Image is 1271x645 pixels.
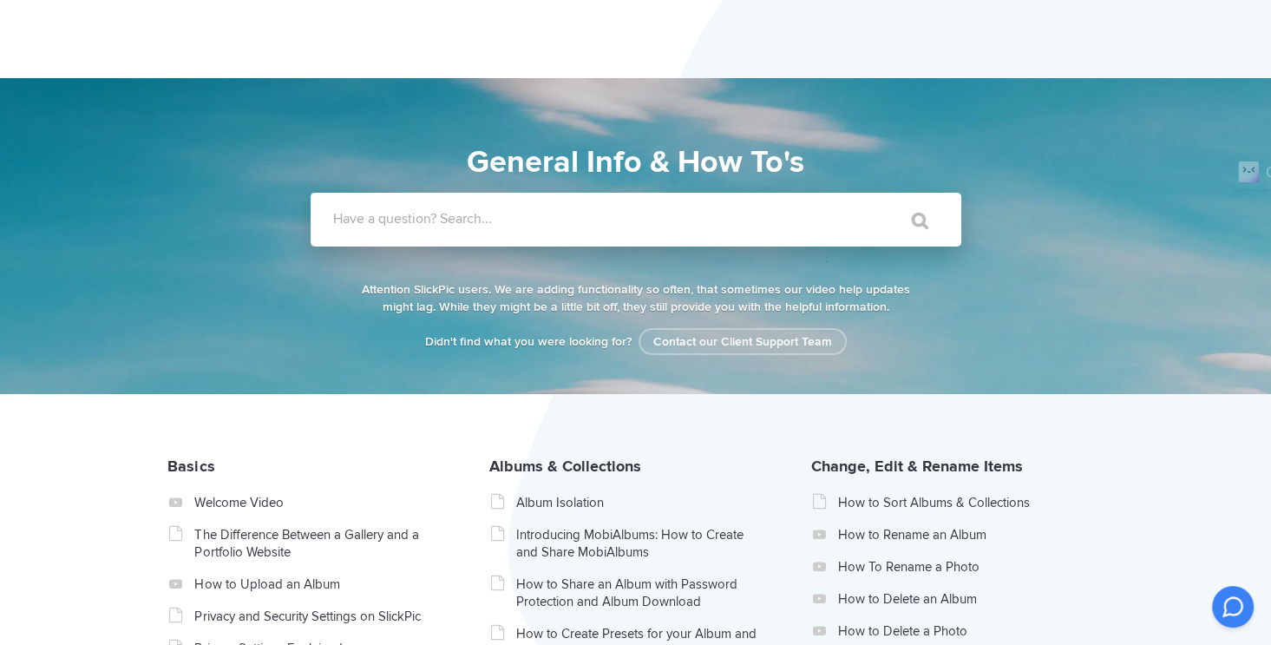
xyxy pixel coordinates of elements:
a: Introducing MobiAlbums: How to Create and Share MobiAlbums [516,526,762,561]
a: How to Sort Albums & Collections [838,494,1084,511]
a: The Difference Between a Gallery and a Portfolio Website [194,526,440,561]
a: How To Rename a Photo [838,558,1084,576]
input:  [875,200,948,241]
p: Didn't find what you were looking for? [358,333,914,351]
a: Basics [167,457,214,476]
p: Attention SlickPic users. We are adding functionality so often, that sometimes our video help upd... [358,281,914,316]
a: How to Delete an Album [838,590,1084,608]
a: Change, Edit & Rename Items [811,457,1023,476]
a: Welcome Video [194,494,440,511]
a: Albums & Collections [489,457,641,476]
h1: General Info & How To's [233,139,1039,186]
a: Contact our Client Support Team [639,328,847,355]
a: How to Delete a Photo [838,622,1084,640]
label: Have a question? Search... [333,210,984,227]
a: Album Isolation [516,494,762,511]
a: How to Share an Album with Password Protection and Album Download [516,576,762,610]
a: Privacy and Security Settings on SlickPic [194,608,440,625]
a: How to Rename an Album [838,526,1084,543]
a: How to Upload an Album [194,576,440,593]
